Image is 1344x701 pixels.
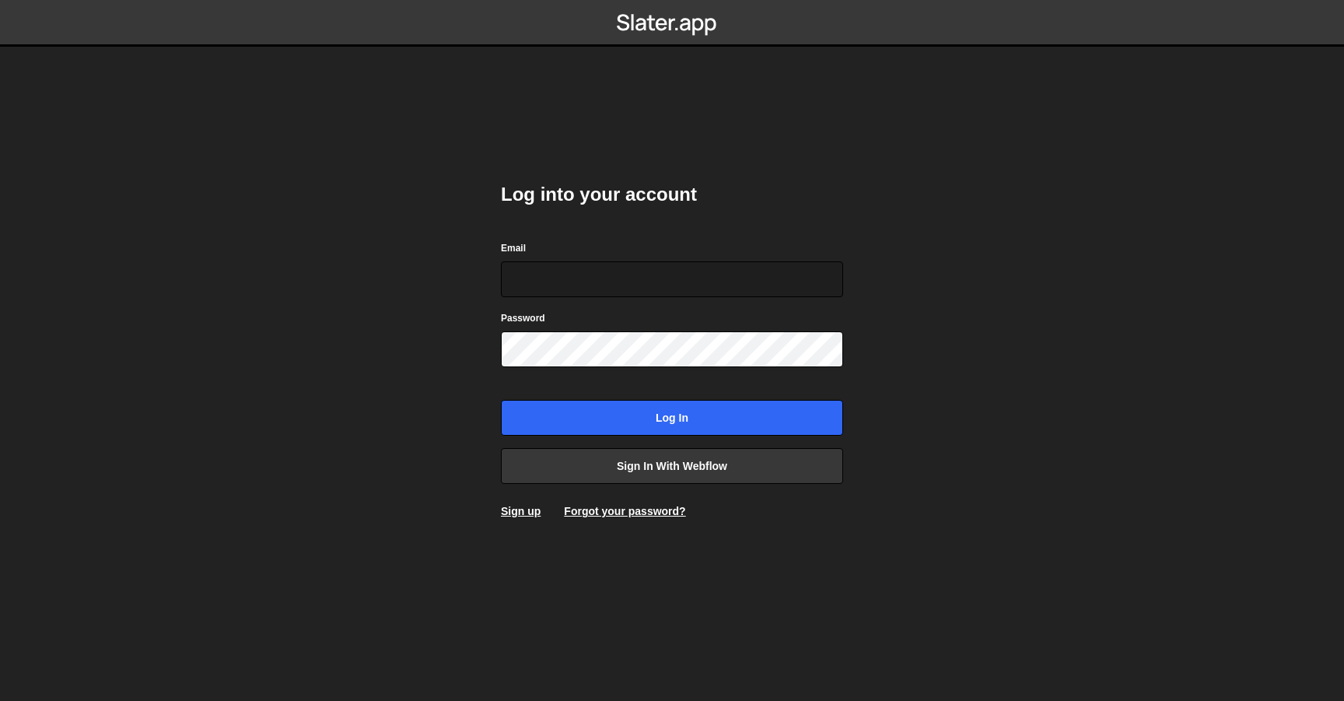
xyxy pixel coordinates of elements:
[501,400,843,436] input: Log in
[501,182,843,207] h2: Log into your account
[564,505,685,517] a: Forgot your password?
[501,505,541,517] a: Sign up
[501,310,545,326] label: Password
[501,240,526,256] label: Email
[501,448,843,484] a: Sign in with Webflow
